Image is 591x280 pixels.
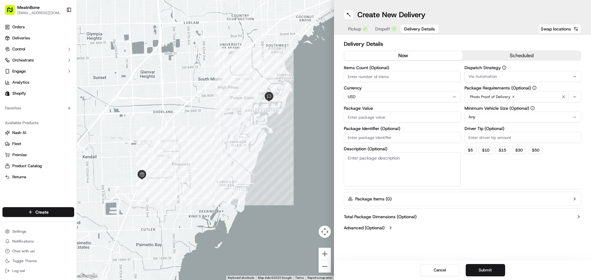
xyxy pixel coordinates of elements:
span: • [67,95,69,100]
span: Pickup [348,26,361,32]
div: Past conversations [6,80,41,85]
img: 1736555255976-a54dd68f-1ca7-489b-9aae-adbdc363a1c4 [12,112,17,117]
button: $50 [529,147,543,154]
button: Settings [2,227,74,236]
span: [DATE] [54,112,67,117]
a: Powered byPylon [43,152,74,157]
a: Report a map error [308,276,332,279]
button: MeatnBone [17,4,40,10]
img: 1736555255976-a54dd68f-1ca7-489b-9aae-adbdc363a1c4 [12,96,17,101]
button: scheduled [463,51,581,60]
label: Total Package Dimensions (Optional) [344,214,416,220]
a: Shopify [2,89,74,98]
button: Create [2,207,74,217]
button: $30 [512,147,526,154]
span: Fleet [12,141,21,147]
button: Promise [2,150,74,160]
a: Terms (opens in new tab) [295,276,304,279]
button: Control [2,44,74,54]
a: 📗Knowledge Base [4,135,50,146]
span: Dropoff [375,26,390,32]
button: Swap locations [538,24,581,34]
button: now [344,51,463,60]
a: 💻API Documentation [50,135,101,146]
label: Package Identifier (Optional) [344,126,461,131]
span: Delivery Details [404,26,435,32]
span: Chat with us! [12,249,35,254]
a: Open this area in Google Maps (opens a new window) [78,272,99,280]
span: Photo Proof of Delivery [470,94,510,99]
button: Minimum Vehicle Size (Optional) [530,106,535,110]
button: Keyboard shortcuts [228,276,254,280]
img: Wisdom Oko [6,89,16,101]
a: Returns [5,174,72,180]
span: [EMAIL_ADDRESS][DOMAIN_NAME] [17,10,61,15]
span: Analytics [12,80,29,85]
span: Engage [12,69,26,74]
input: Enter number of items [344,71,461,82]
button: Engage [2,66,74,76]
span: • [51,112,53,117]
label: Description (Optional) [344,147,461,151]
button: $10 [479,147,493,154]
button: MeatnBone[EMAIL_ADDRESS][DOMAIN_NAME] [2,2,64,17]
img: Masood Aslam [6,106,16,116]
button: Package Requirements (Optional) [532,86,537,90]
span: Map data ©2025 Google [258,276,291,279]
img: 9188753566659_6852d8bf1fb38e338040_72.png [13,59,24,70]
span: Notifications [12,239,34,244]
label: Package Value [344,106,461,110]
span: [PERSON_NAME] [19,112,50,117]
h2: Delivery Details [344,40,581,48]
a: Deliveries [2,33,74,43]
label: Driver Tip (Optional) [464,126,581,131]
button: $5 [464,147,476,154]
img: Shopify logo [5,91,10,96]
a: Nash AI [5,130,72,136]
button: Dispatch Strategy [502,65,506,70]
span: Create [35,209,49,215]
span: Returns [12,174,26,180]
input: Enter package identifier [344,132,461,143]
input: Got a question? Start typing here... [16,40,111,46]
span: Control [12,46,25,52]
img: Nash [6,6,18,18]
a: Orders [2,22,74,32]
span: [DATE] [70,95,83,100]
label: Minimum Vehicle Size (Optional) [464,106,581,110]
span: Log out [12,268,25,273]
span: Settings [12,229,26,234]
input: Enter package value [344,112,461,123]
img: Google [78,272,99,280]
button: Via Automation [464,71,581,82]
button: Photo Proof of Delivery [464,91,581,102]
span: Via Automation [468,74,497,79]
label: Dispatch Strategy [464,65,581,70]
button: Chat with us! [2,247,74,255]
span: Toggle Theme [12,258,37,263]
button: See all [95,79,112,86]
div: 📗 [6,138,11,143]
span: Orchestrate [12,57,34,63]
button: Notifications [2,237,74,246]
div: 💻 [52,138,57,143]
button: Cancel [420,264,460,276]
button: Map camera controls [319,226,331,238]
label: Advanced (Optional) [344,225,384,231]
a: Fleet [5,141,72,147]
div: Favorites [2,103,74,113]
span: Swap locations [541,26,571,32]
button: Advanced (Optional) [344,225,581,231]
p: Welcome 👋 [6,25,112,34]
input: Enter driver tip amount [464,132,581,143]
a: Product Catalog [5,163,72,169]
span: Product Catalog [12,163,42,169]
div: We're available if you need us! [28,65,85,70]
button: Log out [2,266,74,275]
span: Shopify [12,91,26,96]
button: Returns [2,172,74,182]
button: Zoom out [319,260,331,273]
label: Currency [344,86,461,90]
button: Toggle Theme [2,257,74,265]
span: Nash AI [12,130,26,136]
